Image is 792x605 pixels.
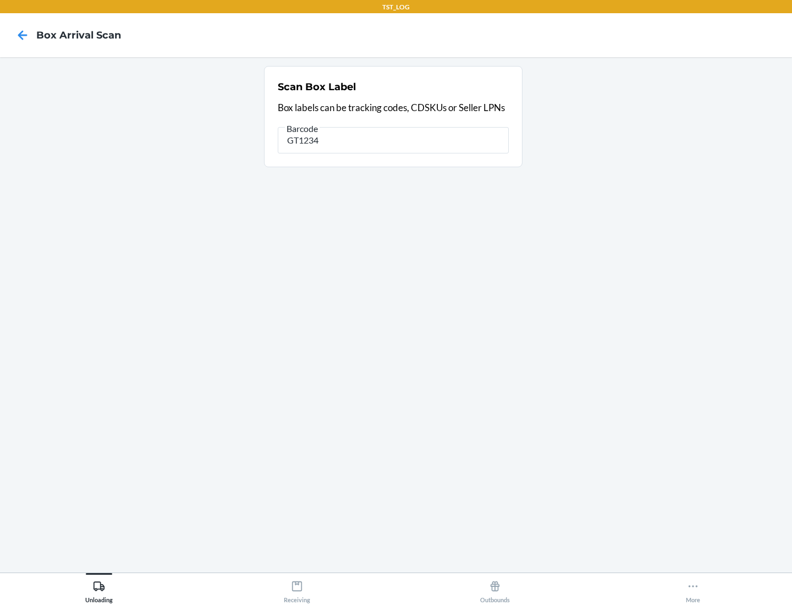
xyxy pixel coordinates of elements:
[198,573,396,603] button: Receiving
[285,123,320,134] span: Barcode
[278,127,509,153] input: Barcode
[284,576,310,603] div: Receiving
[278,80,356,94] h2: Scan Box Label
[382,2,410,12] p: TST_LOG
[278,101,509,115] p: Box labels can be tracking codes, CDSKUs or Seller LPNs
[85,576,113,603] div: Unloading
[686,576,700,603] div: More
[480,576,510,603] div: Outbounds
[594,573,792,603] button: More
[396,573,594,603] button: Outbounds
[36,28,121,42] h4: Box Arrival Scan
